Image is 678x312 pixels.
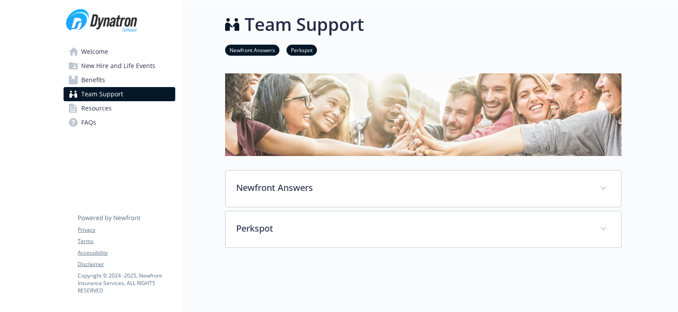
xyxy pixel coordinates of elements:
a: Accessibility [78,249,175,257]
a: Benefits [64,73,175,87]
a: Newfront Answers [225,46,279,54]
a: Disclaimer [78,260,175,268]
a: Welcome [64,45,175,59]
h1: Team Support [245,11,364,38]
span: New Hire and Life Events [81,59,155,73]
p: Newfront Answers [236,181,589,194]
a: Team Support [64,87,175,101]
a: Resources [64,101,175,115]
p: Copyright © 2024 - 2025 , Newfront Insurance Services, ALL RIGHTS RESERVED [78,272,175,294]
span: Benefits [81,73,105,87]
p: Perkspot [236,222,589,235]
a: Terms [78,237,175,245]
span: Resources [81,101,112,115]
img: team support page banner [225,73,621,156]
a: Perkspot [286,46,317,54]
div: Newfront Answers [226,171,621,207]
span: Team Support [81,87,123,101]
span: Welcome [81,45,108,59]
a: New Hire and Life Events [64,59,175,73]
a: FAQs [64,115,175,129]
a: Privacy [78,226,175,234]
span: FAQs [81,115,96,129]
div: Perkspot [226,211,621,247]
